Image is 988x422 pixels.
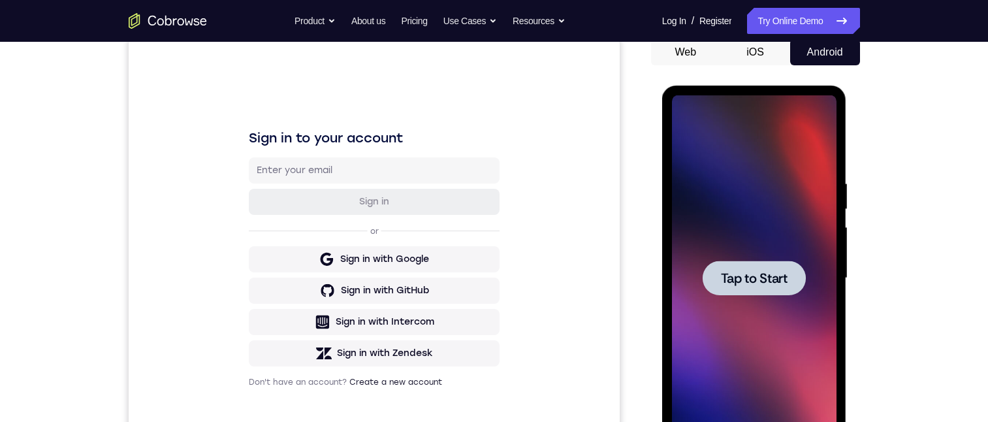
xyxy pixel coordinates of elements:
span: / [692,13,694,29]
button: Use Cases [443,8,497,34]
button: iOS [720,39,790,65]
button: Android [790,39,860,65]
button: Product [295,8,336,34]
a: About us [351,8,385,34]
p: or [239,187,253,197]
button: Sign in with GitHub [120,238,371,265]
a: Log In [662,8,686,34]
a: Register [699,8,731,34]
div: Sign in with Zendesk [208,308,304,321]
a: Go to the home page [129,13,207,29]
button: Tap to Start [40,175,144,210]
button: Sign in with Intercom [120,270,371,296]
a: Try Online Demo [747,8,859,34]
p: Don't have an account? [120,338,371,348]
span: Tap to Start [59,186,125,199]
a: Pricing [401,8,427,34]
button: Resources [513,8,566,34]
div: Sign in with GitHub [212,245,300,258]
div: Sign in with Google [212,214,300,227]
div: Sign in with Intercom [207,276,306,289]
button: Sign in with Zendesk [120,301,371,327]
button: Sign in with Google [120,207,371,233]
button: Web [651,39,721,65]
div: Session ended due to inactivity [46,346,161,387]
a: Create a new account [221,338,313,348]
